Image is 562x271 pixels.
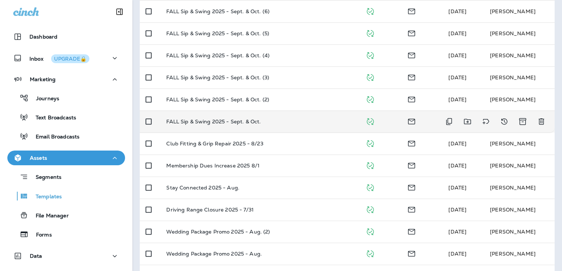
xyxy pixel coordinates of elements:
[30,76,56,82] p: Marketing
[407,250,416,256] span: Email
[366,140,375,146] span: Published
[28,134,79,141] p: Email Broadcasts
[30,155,47,161] p: Assets
[29,34,57,40] p: Dashboard
[366,184,375,190] span: Published
[484,22,555,44] td: [PERSON_NAME]
[166,119,261,124] p: FALL Sip & Swing 2025 - Sept. & Oct.
[366,95,375,102] span: Published
[166,141,263,147] p: Club Fitting & Grip Repair 2025 - 8/23
[448,162,466,169] span: Caitlin Wilson
[484,243,555,265] td: [PERSON_NAME]
[460,114,475,129] button: Move to folder
[7,90,125,106] button: Journeys
[448,184,466,191] span: Caitlin Wilson
[366,250,375,256] span: Published
[479,114,493,129] button: Add tags
[484,0,555,22] td: [PERSON_NAME]
[51,54,89,63] button: UPGRADE🔒
[166,30,269,36] p: FALL Sip & Swing 2025 - Sept. & Oct. (5)
[28,213,69,220] p: File Manager
[29,232,52,239] p: Forms
[166,229,270,235] p: Wedding Package Promo 2025 - Aug. (2)
[7,72,125,87] button: Marketing
[448,140,466,147] span: Caitlin Wilson
[407,140,416,146] span: Email
[407,51,416,58] span: Email
[366,29,375,36] span: Published
[442,114,456,129] button: Duplicate
[407,7,416,14] span: Email
[484,199,555,221] td: [PERSON_NAME]
[28,174,61,181] p: Segments
[534,114,549,129] button: Delete
[366,51,375,58] span: Published
[366,162,375,168] span: Published
[7,169,125,185] button: Segments
[366,206,375,212] span: Published
[484,133,555,155] td: [PERSON_NAME]
[166,97,269,102] p: FALL Sip & Swing 2025 - Sept. & Oct. (2)
[29,95,59,102] p: Journeys
[484,177,555,199] td: [PERSON_NAME]
[407,162,416,168] span: Email
[515,114,530,129] button: Archive
[448,74,466,81] span: Caitlin Wilson
[7,51,125,65] button: InboxUPGRADE🔒
[448,30,466,37] span: Caitlin Wilson
[407,228,416,234] span: Email
[484,44,555,66] td: [PERSON_NAME]
[497,114,512,129] button: View Changelog
[448,96,466,103] span: Caitlin Wilson
[407,184,416,190] span: Email
[484,155,555,177] td: [PERSON_NAME]
[7,188,125,204] button: Templates
[448,52,466,59] span: Caitlin Wilson
[7,129,125,144] button: Email Broadcasts
[484,66,555,88] td: [PERSON_NAME]
[30,253,42,259] p: Data
[448,8,466,15] span: Caitlin Wilson
[366,7,375,14] span: Published
[166,53,270,58] p: FALL Sip & Swing 2025 - Sept. & Oct. (4)
[7,249,125,263] button: Data
[448,250,466,257] span: Caitlin Wilson
[7,207,125,223] button: File Manager
[166,251,262,257] p: Wedding Package Promo 2025 - Aug.
[484,88,555,111] td: [PERSON_NAME]
[407,206,416,212] span: Email
[54,56,86,61] div: UPGRADE🔒
[166,75,269,80] p: FALL Sip & Swing 2025 - Sept. & Oct. (3)
[7,109,125,125] button: Text Broadcasts
[109,4,130,19] button: Collapse Sidebar
[7,227,125,242] button: Forms
[28,115,76,122] p: Text Broadcasts
[166,8,270,14] p: FALL Sip & Swing 2025 - Sept. & Oct. (6)
[166,163,260,169] p: Membership Dues Increase 2025 8/1
[448,206,466,213] span: Caitlin Wilson
[366,73,375,80] span: Published
[7,151,125,165] button: Assets
[407,95,416,102] span: Email
[448,228,466,235] span: Caitlin Wilson
[407,73,416,80] span: Email
[366,118,375,124] span: Published
[407,118,416,124] span: Email
[29,54,89,62] p: Inbox
[366,228,375,234] span: Published
[407,29,416,36] span: Email
[484,221,555,243] td: [PERSON_NAME]
[28,194,62,200] p: Templates
[7,29,125,44] button: Dashboard
[166,207,254,213] p: Driving Range Closure 2025 - 7/31
[166,185,239,191] p: Stay Connected 2025 - Aug.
